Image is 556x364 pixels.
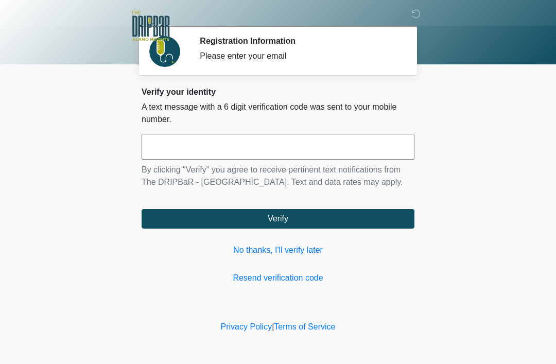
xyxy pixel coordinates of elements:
p: By clicking "Verify" you agree to receive pertinent text notifications from The DRIPBaR - [GEOGRA... [142,164,414,188]
img: The DRIPBaR - Alamo Heights Logo [131,8,170,44]
a: No thanks, I'll verify later [142,244,414,256]
div: Please enter your email [200,50,399,62]
button: Verify [142,209,414,229]
a: Terms of Service [274,322,335,331]
h2: Verify your identity [142,87,414,97]
a: Resend verification code [142,272,414,284]
a: Privacy Policy [221,322,272,331]
p: A text message with a 6 digit verification code was sent to your mobile number. [142,101,414,126]
a: | [272,322,274,331]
